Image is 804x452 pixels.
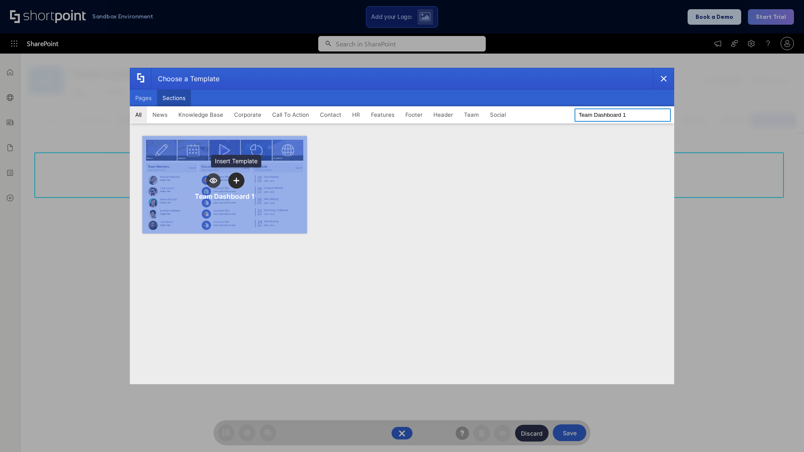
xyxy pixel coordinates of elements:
[130,90,157,106] button: Pages
[173,106,229,123] button: Knowledge Base
[195,192,255,200] div: Team Dashboard 1
[762,412,804,452] iframe: Chat Widget
[157,90,191,106] button: Sections
[229,106,267,123] button: Corporate
[267,106,314,123] button: Call To Action
[366,106,400,123] button: Features
[130,106,147,123] button: All
[575,108,671,122] input: Search
[428,106,459,123] button: Header
[484,106,511,123] button: Social
[151,68,219,89] div: Choose a Template
[459,106,484,123] button: Team
[314,106,347,123] button: Contact
[400,106,428,123] button: Footer
[130,68,674,384] div: template selector
[347,106,366,123] button: HR
[147,106,173,123] button: News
